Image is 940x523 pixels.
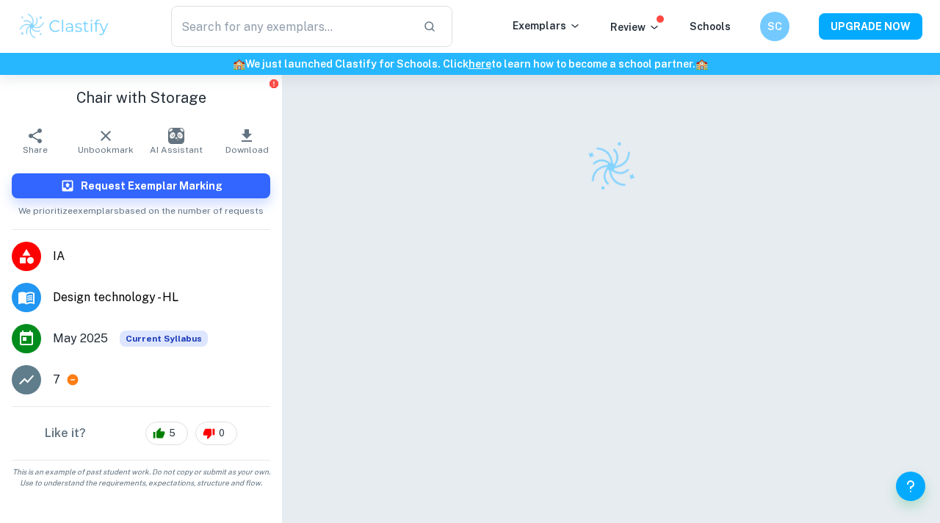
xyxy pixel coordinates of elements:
[53,371,60,389] p: 7
[45,425,86,442] h6: Like it?
[81,178,223,194] h6: Request Exemplar Marking
[578,134,645,201] img: Clastify logo
[225,145,269,155] span: Download
[12,173,270,198] button: Request Exemplar Marking
[70,120,141,162] button: Unbookmark
[767,18,784,35] h6: SC
[171,6,411,47] input: Search for any exemplars...
[233,58,245,70] span: 🏫
[211,426,233,441] span: 0
[469,58,491,70] a: here
[145,422,188,445] div: 5
[6,466,276,488] span: This is an example of past student work. Do not copy or submit as your own. Use to understand the...
[168,128,184,144] img: AI Assistant
[513,18,581,34] p: Exemplars
[195,422,237,445] div: 0
[53,289,270,306] span: Design technology - HL
[896,472,925,501] button: Help and Feedback
[690,21,731,32] a: Schools
[268,78,279,89] button: Report issue
[18,12,111,41] img: Clastify logo
[18,198,264,217] span: We prioritize exemplars based on the number of requests
[78,145,134,155] span: Unbookmark
[23,145,48,155] span: Share
[760,12,789,41] button: SC
[161,426,184,441] span: 5
[53,248,270,265] span: IA
[150,145,203,155] span: AI Assistant
[53,330,108,347] span: May 2025
[695,58,708,70] span: 🏫
[120,331,208,347] div: This exemplar is based on the current syllabus. Feel free to refer to it for inspiration/ideas wh...
[610,19,660,35] p: Review
[141,120,211,162] button: AI Assistant
[211,120,282,162] button: Download
[12,87,270,109] h1: Chair with Storage
[819,13,922,40] button: UPGRADE NOW
[3,56,937,72] h6: We just launched Clastify for Schools. Click to learn how to become a school partner.
[120,331,208,347] span: Current Syllabus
